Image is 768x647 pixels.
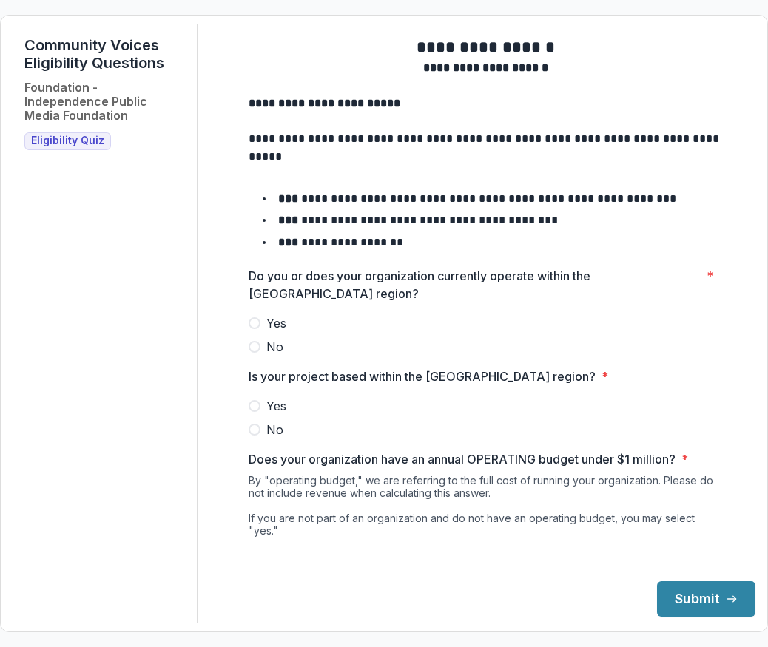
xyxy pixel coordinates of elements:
span: No [266,338,283,356]
p: Does your organization have an annual OPERATING budget under $1 million? [249,450,676,468]
p: Do you or does your organization currently operate within the [GEOGRAPHIC_DATA] region? [249,267,701,302]
span: Yes [266,397,286,415]
p: Is your project based within the [GEOGRAPHIC_DATA] region? [249,367,596,385]
span: Eligibility Quiz [31,135,104,147]
h2: Foundation - Independence Public Media Foundation [24,81,185,123]
span: No [266,421,283,438]
button: Submit [657,581,755,617]
div: By "operating budget," we are referring to the full cost of running your organization. Please do ... [249,474,722,543]
span: Yes [266,314,286,332]
h1: Community Voices Eligibility Questions [24,36,185,72]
